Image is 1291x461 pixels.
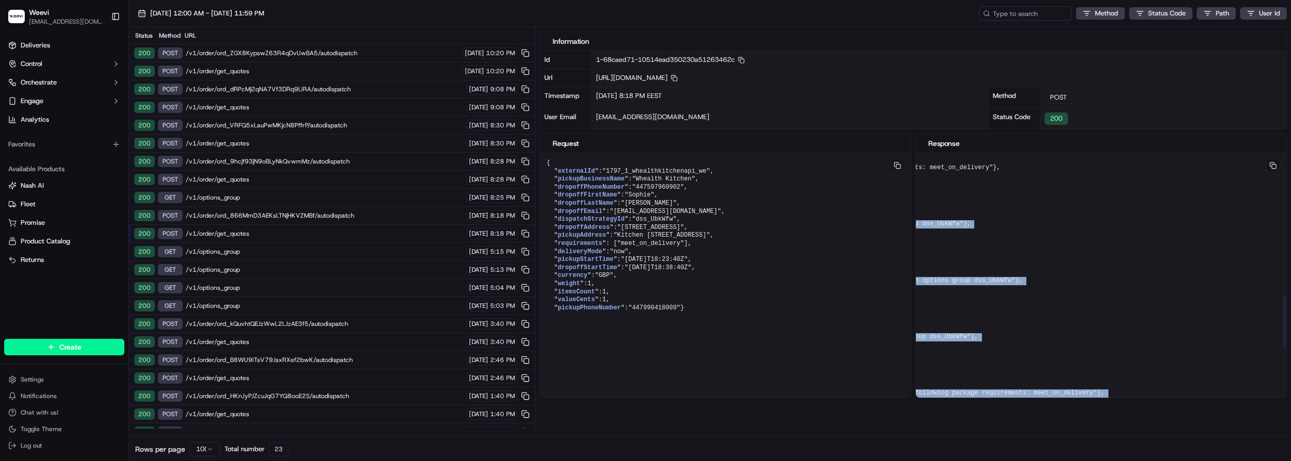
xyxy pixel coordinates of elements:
[1197,7,1236,20] button: Path
[157,31,182,40] div: Method
[158,210,183,221] div: POST
[989,108,1040,129] div: Status Code
[186,193,463,202] span: /v1/options_group
[540,69,592,87] div: Url
[595,272,614,279] span: "GBP"
[596,112,709,121] span: [EMAIL_ADDRESS][DOMAIN_NAME]
[21,41,50,50] span: Deliveries
[614,232,710,239] span: "Kitchen [STREET_ADDRESS]"
[186,374,463,382] span: /v1/order/get_quotes
[490,157,515,166] span: 8:28 PM
[59,342,82,352] span: Create
[21,255,44,265] span: Returns
[186,103,463,111] span: /v1/order/get_quotes
[158,300,183,311] div: GET
[134,120,155,131] div: 200
[540,87,592,108] div: Timestamp
[158,192,183,203] div: GET
[32,159,84,168] span: [PERSON_NAME]
[490,374,515,382] span: 2:46 PM
[469,85,488,93] span: [DATE]
[135,444,185,454] span: Rows per page
[602,296,606,303] span: 1
[4,215,124,231] button: Promise
[158,390,183,402] div: POST
[621,256,688,263] span: "[DATE]T18:23:40Z"
[490,248,515,256] span: 5:15 PM
[158,138,183,149] div: POST
[175,101,188,113] button: Start new chat
[624,191,654,199] span: "Sophie"
[469,392,488,400] span: [DATE]
[540,153,911,318] pre: { " ": , " ": , " ": , " ": , " ": , " ": , " ": , " ": , " ": , " ": [ ], " ": , " ": , " ": , "...
[4,405,124,420] button: Chat with us!
[621,200,676,207] span: "[PERSON_NAME]"
[469,320,488,328] span: [DATE]
[21,59,42,69] span: Control
[558,240,602,247] span: requirements
[8,218,120,227] a: Promise
[86,187,89,195] span: •
[133,31,154,40] div: Status
[558,304,621,311] span: pickupPhoneNumber
[158,120,183,131] div: POST
[4,161,124,177] div: Available Products
[4,438,124,453] button: Log out
[21,181,44,190] span: Nash AI
[186,67,459,75] span: /v1/order/get_quotes
[186,356,463,364] span: /v1/order/ord_B8WU9iTsV79JsxRXef2bwK/autodispatch
[186,175,463,184] span: /v1/order/get_quotes
[186,284,463,292] span: /v1/options_group
[150,9,264,18] span: [DATE] 12:00 AM - [DATE] 11:59 PM
[186,338,463,346] span: /v1/order/get_quotes
[490,266,515,274] span: 5:13 PM
[158,318,183,330] div: POST
[558,184,625,191] span: dropoffPhoneNumber
[587,280,591,287] span: 1
[21,408,58,417] span: Chat with us!
[186,302,463,310] span: /v1/options_group
[158,336,183,348] div: POST
[158,372,183,384] div: POST
[87,231,95,239] div: 💻
[490,229,515,238] span: 8:18 PM
[73,255,125,263] a: Powered byPylon
[469,284,488,292] span: [DATE]
[158,65,183,77] div: POST
[490,392,515,400] span: 1:40 PM
[558,256,614,263] span: pickupStartTime
[134,192,155,203] div: 200
[4,372,124,387] button: Settings
[186,85,463,93] span: /v1/order/ord_dRPcMj2qNA7Vf3DRq9LiRA/autodispatch
[134,336,155,348] div: 200
[186,410,463,418] span: /v1/order/get_quotes
[540,51,592,69] div: Id
[4,196,124,212] button: Fleet
[1259,9,1280,18] span: User Id
[21,115,49,124] span: Analytics
[91,159,112,168] span: [DATE]
[4,252,124,268] button: Returns
[158,156,183,167] div: POST
[558,248,602,255] span: deliveryMode
[134,84,155,95] div: 200
[596,55,745,64] span: 1-68caed71-10514ead350230a51263462c
[103,255,125,263] span: Pylon
[134,210,155,221] div: 200
[558,272,588,279] span: currency
[469,302,488,310] span: [DATE]
[186,139,463,147] span: /v1/order/get_quotes
[558,280,580,287] span: weight
[186,392,463,400] span: /v1/order/ord_HKnJyPJZcuJqG7YQ8ooE2S/autodispatch
[4,177,124,194] button: Nash AI
[46,108,142,117] div: We're available if you need us!
[134,102,155,113] div: 200
[21,392,57,400] span: Notifications
[490,211,515,220] span: 8:18 PM
[1216,9,1229,18] span: Path
[29,7,49,18] button: Weevi
[490,85,515,93] span: 9:08 PM
[21,375,44,384] span: Settings
[1148,9,1186,18] span: Status Code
